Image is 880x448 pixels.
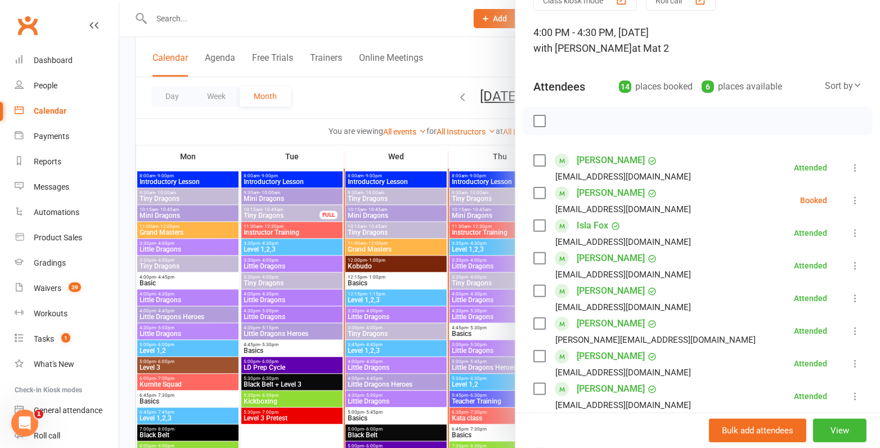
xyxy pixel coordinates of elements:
[555,169,691,184] div: [EMAIL_ADDRESS][DOMAIN_NAME]
[34,431,60,440] div: Roll call
[794,392,827,400] div: Attended
[34,284,61,293] div: Waivers
[800,196,827,204] div: Booked
[15,200,119,225] a: Automations
[15,326,119,352] a: Tasks 1
[34,182,69,191] div: Messages
[15,73,119,98] a: People
[555,235,691,249] div: [EMAIL_ADDRESS][DOMAIN_NAME]
[15,48,119,73] a: Dashboard
[15,398,119,423] a: General attendance kiosk mode
[555,398,691,413] div: [EMAIL_ADDRESS][DOMAIN_NAME]
[34,360,74,369] div: What's New
[794,294,827,302] div: Attended
[577,151,645,169] a: [PERSON_NAME]
[34,309,68,318] div: Workouts
[619,80,631,93] div: 14
[577,184,645,202] a: [PERSON_NAME]
[34,233,82,242] div: Product Sales
[15,250,119,276] a: Gradings
[34,258,66,267] div: Gradings
[577,380,645,398] a: [PERSON_NAME]
[794,360,827,368] div: Attended
[15,149,119,174] a: Reports
[555,365,691,380] div: [EMAIL_ADDRESS][DOMAIN_NAME]
[533,42,632,54] span: with [PERSON_NAME]
[15,225,119,250] a: Product Sales
[577,282,645,300] a: [PERSON_NAME]
[34,410,43,419] span: 1
[702,79,782,95] div: places available
[34,334,54,343] div: Tasks
[794,229,827,237] div: Attended
[15,301,119,326] a: Workouts
[794,262,827,270] div: Attended
[15,276,119,301] a: Waivers 39
[794,164,827,172] div: Attended
[555,300,691,315] div: [EMAIL_ADDRESS][DOMAIN_NAME]
[555,333,756,347] div: [PERSON_NAME][EMAIL_ADDRESS][DOMAIN_NAME]
[619,79,693,95] div: places booked
[15,124,119,149] a: Payments
[34,157,61,166] div: Reports
[34,81,57,90] div: People
[794,327,827,335] div: Attended
[813,419,866,442] button: View
[533,25,862,56] div: 4:00 PM - 4:30 PM, [DATE]
[34,106,66,115] div: Calendar
[34,208,79,217] div: Automations
[577,315,645,333] a: [PERSON_NAME]
[14,11,42,39] a: Clubworx
[632,42,669,54] span: at Mat 2
[11,410,38,437] iframe: Intercom live chat
[15,174,119,200] a: Messages
[702,80,714,93] div: 6
[34,406,102,415] div: General attendance
[709,419,806,442] button: Bulk add attendees
[15,352,119,377] a: What's New
[34,132,69,141] div: Payments
[555,267,691,282] div: [EMAIL_ADDRESS][DOMAIN_NAME]
[69,283,81,292] span: 39
[555,202,691,217] div: [EMAIL_ADDRESS][DOMAIN_NAME]
[533,79,585,95] div: Attendees
[61,333,70,343] span: 1
[577,249,645,267] a: [PERSON_NAME]
[15,98,119,124] a: Calendar
[34,56,73,65] div: Dashboard
[825,79,862,93] div: Sort by
[577,217,608,235] a: Isla Fox
[577,347,645,365] a: [PERSON_NAME]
